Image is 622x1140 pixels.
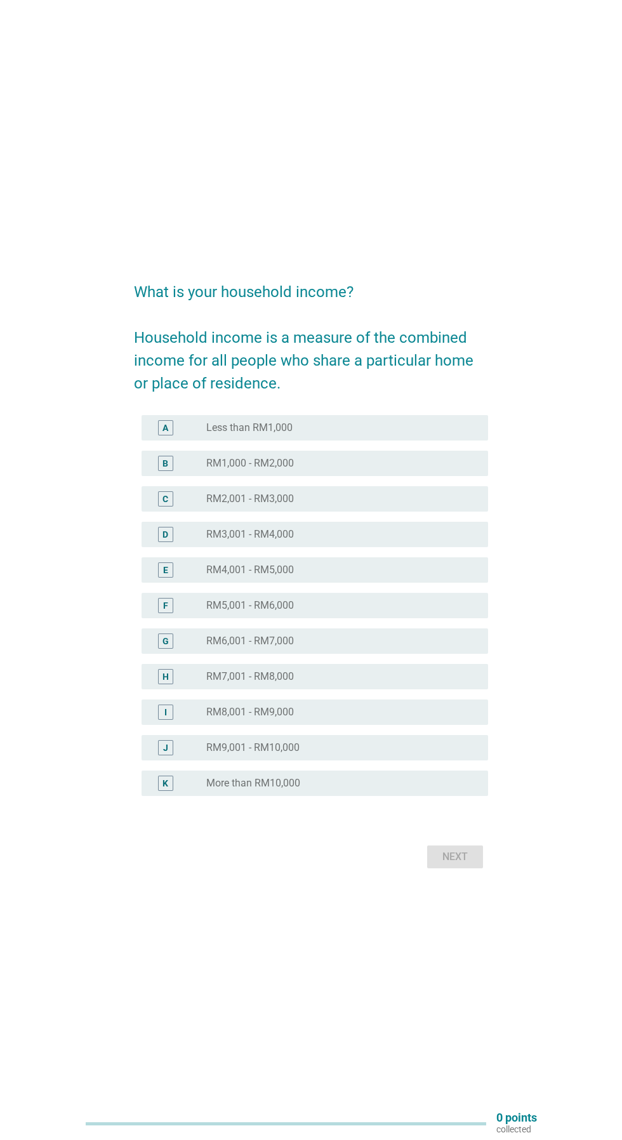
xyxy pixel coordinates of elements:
[206,421,293,434] label: Less than RM1,000
[496,1112,537,1123] p: 0 points
[206,635,294,647] label: RM6,001 - RM7,000
[162,421,168,435] div: A
[164,706,167,719] div: I
[496,1123,537,1135] p: collected
[163,741,168,755] div: J
[206,457,294,470] label: RM1,000 - RM2,000
[206,777,300,790] label: More than RM10,000
[206,493,294,505] label: RM2,001 - RM3,000
[206,599,294,612] label: RM5,001 - RM6,000
[206,670,294,683] label: RM7,001 - RM8,000
[163,564,168,577] div: E
[162,493,168,506] div: C
[206,564,294,576] label: RM4,001 - RM5,000
[162,777,168,790] div: K
[206,741,300,754] label: RM9,001 - RM10,000
[134,268,487,395] h2: What is your household income? Household income is a measure of the combined income for all peopl...
[206,528,294,541] label: RM3,001 - RM4,000
[162,670,169,684] div: H
[162,457,168,470] div: B
[162,635,169,648] div: G
[206,706,294,719] label: RM8,001 - RM9,000
[162,528,168,541] div: D
[163,599,168,613] div: F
